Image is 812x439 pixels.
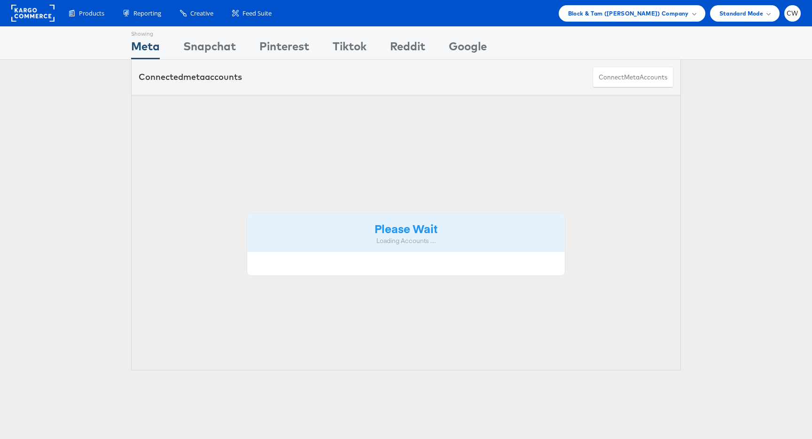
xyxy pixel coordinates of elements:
span: meta [183,71,205,82]
div: Connected accounts [139,71,242,83]
div: Snapchat [183,38,236,59]
button: ConnectmetaAccounts [593,67,673,88]
div: Google [449,38,487,59]
span: Products [79,9,104,18]
span: Creative [190,9,213,18]
div: Tiktok [333,38,367,59]
div: Showing [131,27,160,38]
span: Feed Suite [242,9,272,18]
span: Block & Tam ([PERSON_NAME]) Company [568,8,689,18]
div: Meta [131,38,160,59]
span: CW [787,10,798,16]
span: meta [624,73,640,82]
strong: Please Wait [375,220,437,236]
div: Pinterest [259,38,309,59]
span: Standard Mode [719,8,763,18]
div: Loading Accounts .... [254,236,558,245]
span: Reporting [133,9,161,18]
div: Reddit [390,38,425,59]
